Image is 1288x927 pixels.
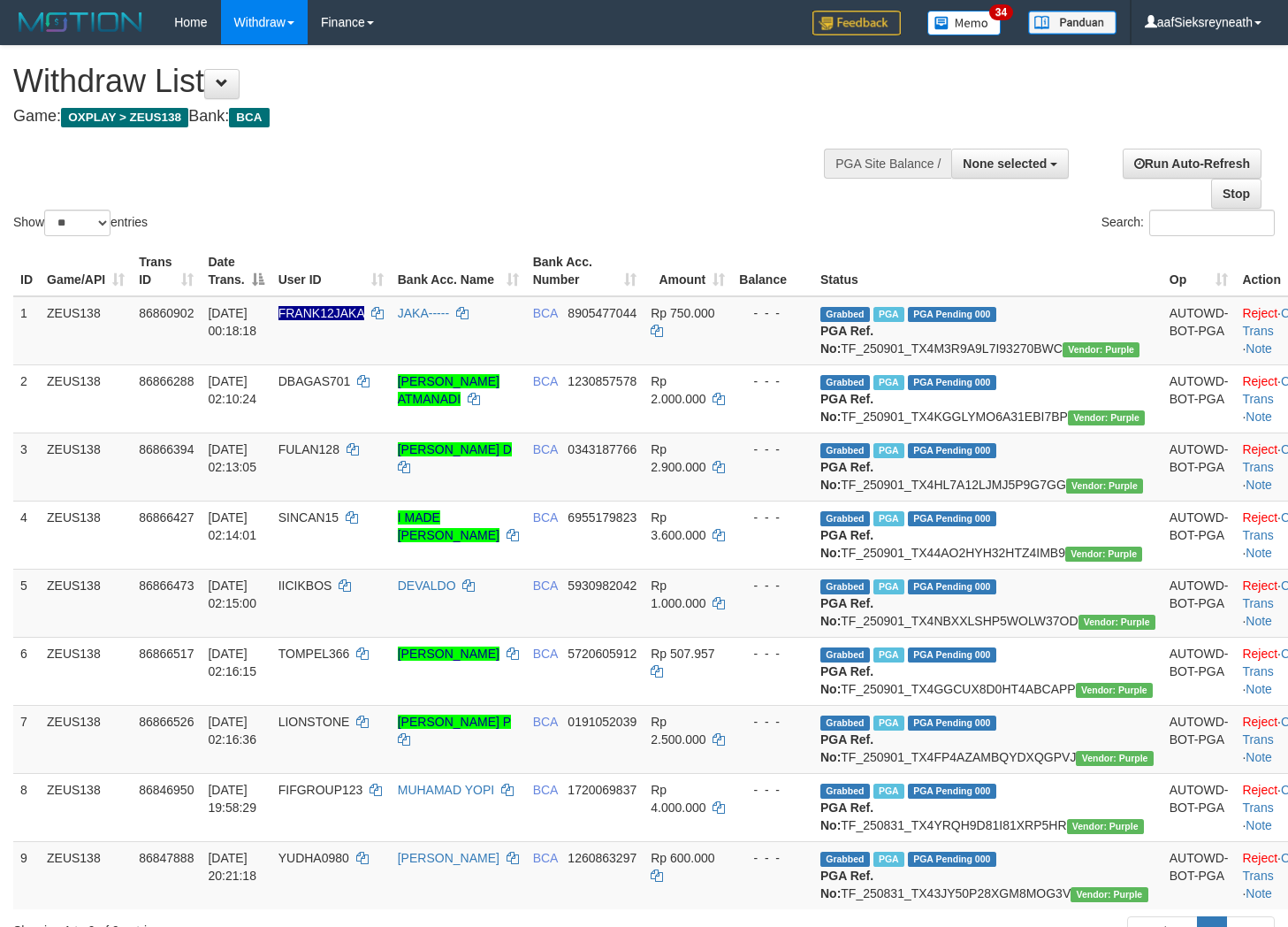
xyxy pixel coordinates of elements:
span: Grabbed [820,716,870,731]
td: TF_250901_TX4HL7A12LJMJ5P9G7GG [813,433,1162,501]
span: 86866427 [139,510,194,525]
span: Rp 507.957 [651,647,714,661]
span: Copy 5930982042 to clipboard [568,578,636,593]
span: Rp 750.000 [651,306,714,320]
b: PGA Ref. No: [820,732,873,764]
span: Copy 5720605912 to clipboard [568,647,636,661]
a: Reject [1242,851,1277,865]
a: Reject [1242,578,1277,593]
span: PGA Pending [908,579,996,594]
span: BCA [533,442,558,456]
td: TF_250901_TX4FP4AZAMBQYDXQGPVJ [813,705,1162,773]
span: OXPLAY > ZEUS138 [61,108,188,127]
span: Grabbed [820,443,870,458]
td: ZEUS138 [40,773,132,841]
th: Trans ID: activate to sort column ascending [132,246,201,296]
th: Date Trans.: activate to sort column descending [201,246,271,296]
b: PGA Ref. No: [820,324,873,356]
a: I MADE [PERSON_NAME] [398,510,499,542]
span: PGA Pending [908,443,996,458]
th: Balance [732,246,813,296]
td: TF_250831_TX4YRQH9D81I81XRP5HR [813,773,1162,841]
td: 8 [13,773,40,841]
a: Note [1246,546,1272,560]
span: Vendor URL: https://trx4.1velocity.biz [1078,615,1155,630]
span: None selected [963,157,1047,171]
span: Copy 1230857578 to clipboard [568,374,636,388]
span: BCA [533,647,558,661]
td: 2 [13,364,40,433]
span: [DATE] 20:21:18 [208,851,256,883]
a: Run Auto-Refresh [1123,149,1261,179]
span: Rp 600.000 [651,851,714,865]
td: ZEUS138 [40,433,132,501]
span: BCA [229,108,269,127]
button: None selected [951,149,1069,179]
div: - - - [739,849,806,867]
td: AUTOWD-BOT-PGA [1162,364,1236,433]
td: 3 [13,433,40,501]
a: Note [1246,682,1272,696]
a: Reject [1242,647,1277,661]
a: Reject [1242,783,1277,797]
span: BCA [533,510,558,525]
span: [DATE] 02:10:24 [208,374,256,406]
span: PGA Pending [908,647,996,663]
span: Marked by aafpengsreynich [873,443,904,458]
b: PGA Ref. No: [820,528,873,560]
span: BCA [533,851,558,865]
span: Vendor URL: https://trx4.1velocity.biz [1076,751,1153,766]
a: [PERSON_NAME] ATMANADI [398,374,499,406]
a: Reject [1242,715,1277,729]
a: [PERSON_NAME] [398,851,499,865]
span: Marked by aafpengsreynich [873,716,904,731]
td: 7 [13,705,40,773]
label: Search: [1101,210,1275,236]
th: Status [813,246,1162,296]
span: Marked by aafpengsreynich [873,307,904,322]
td: ZEUS138 [40,637,132,705]
span: Vendor URL: https://trx4.1velocity.biz [1065,547,1142,562]
span: PGA Pending [908,511,996,526]
a: [PERSON_NAME] P [398,715,511,729]
span: Rp 2.000.000 [651,374,705,406]
span: 86866526 [139,715,194,729]
span: 86866288 [139,374,194,388]
td: AUTOWD-BOT-PGA [1162,433,1236,501]
td: ZEUS138 [40,569,132,637]
span: Copy 6955179823 to clipboard [568,510,636,525]
div: - - - [739,577,806,594]
span: Rp 4.000.000 [651,783,705,815]
span: Grabbed [820,375,870,390]
td: ZEUS138 [40,501,132,569]
span: Vendor URL: https://trx4.1velocity.biz [1071,887,1147,902]
td: 6 [13,637,40,705]
span: Marked by aafpengsreynich [873,375,904,390]
th: Bank Acc. Name: activate to sort column ascending [391,246,526,296]
b: PGA Ref. No: [820,869,873,900]
span: [DATE] 19:58:29 [208,783,256,815]
span: IICIKBOS [278,578,332,593]
select: Showentries [44,210,111,236]
span: [DATE] 02:15:00 [208,578,256,610]
td: TF_250901_TX4NBXXLSHP5WOLW37OD [813,569,1162,637]
a: Note [1246,410,1272,424]
span: 86847888 [139,851,194,865]
td: AUTOWD-BOT-PGA [1162,296,1236,365]
span: Marked by aafpengsreynich [873,579,904,594]
span: SINCAN15 [278,510,339,525]
b: PGA Ref. No: [820,596,873,628]
div: PGA Site Balance / [824,149,951,179]
span: LIONSTONE [278,715,350,729]
th: Bank Acc. Number: activate to sort column ascending [526,246,644,296]
span: FIFGROUP123 [278,783,363,797]
td: TF_250901_TX4M3R9A9L7I93270BWC [813,296,1162,365]
div: - - - [739,304,806,322]
img: Button%20Memo.svg [927,11,1002,35]
a: Note [1246,341,1272,356]
span: Copy 0343187766 to clipboard [568,442,636,456]
a: MUHAMAD YOPI [398,783,494,797]
b: PGA Ref. No: [820,460,873,492]
td: 9 [13,841,40,909]
td: AUTOWD-BOT-PGA [1162,501,1236,569]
